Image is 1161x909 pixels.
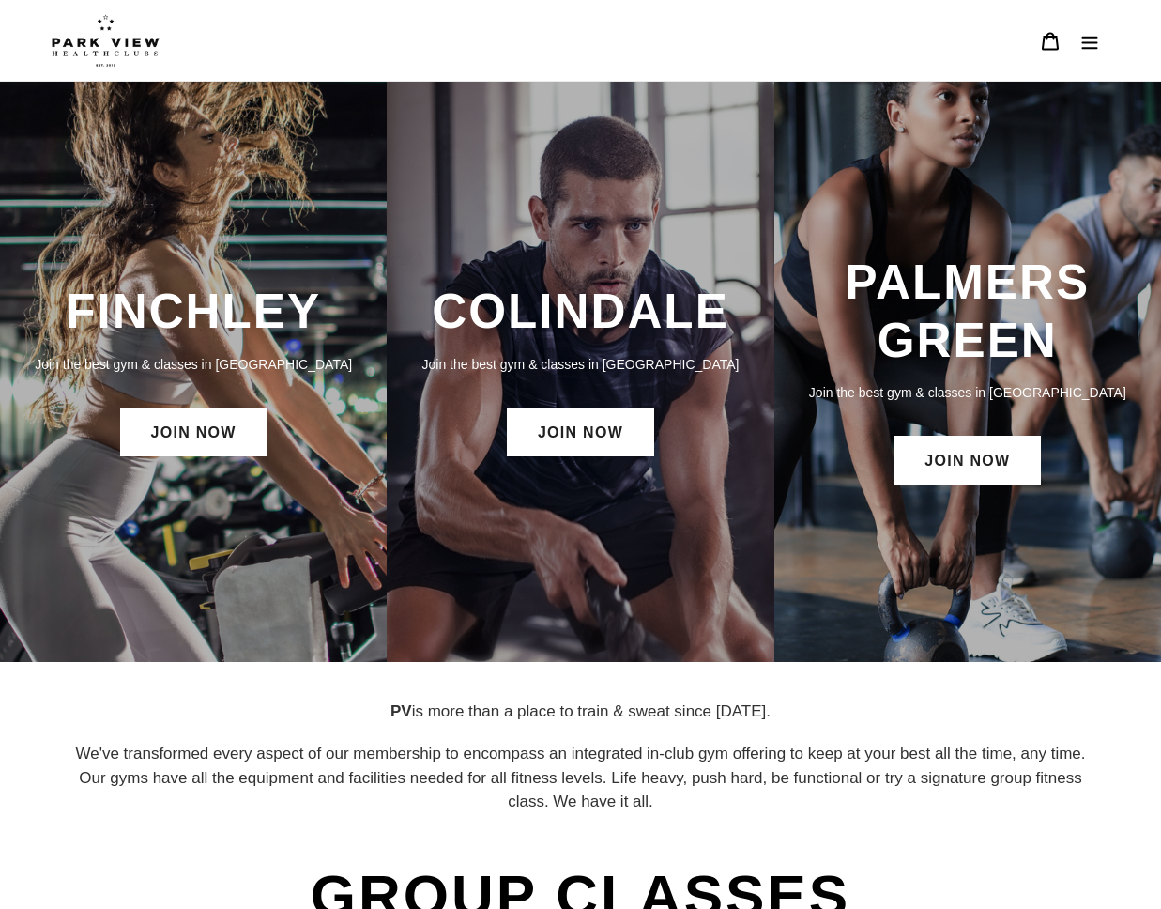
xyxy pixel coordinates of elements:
[69,742,1092,814] p: We've transformed every aspect of our membership to encompass an integrated in-club gym offering ...
[52,14,160,67] img: Park view health clubs is a gym near you.
[507,408,654,456] a: JOIN NOW: Colindale Membership
[405,283,755,340] h3: COLINDALE
[69,700,1092,724] p: is more than a place to train & sweat since [DATE].
[19,283,368,340] h3: FINCHLEY
[793,382,1142,403] p: Join the best gym & classes in [GEOGRAPHIC_DATA]
[793,254,1142,369] h3: PALMERS GREEN
[1070,21,1109,61] button: Menu
[894,436,1041,485] a: JOIN NOW: Palmers Green Membership
[390,702,412,720] strong: PV
[120,408,267,456] a: JOIN NOW: Finchley Membership
[19,354,368,375] p: Join the best gym & classes in [GEOGRAPHIC_DATA]
[405,354,755,375] p: Join the best gym & classes in [GEOGRAPHIC_DATA]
